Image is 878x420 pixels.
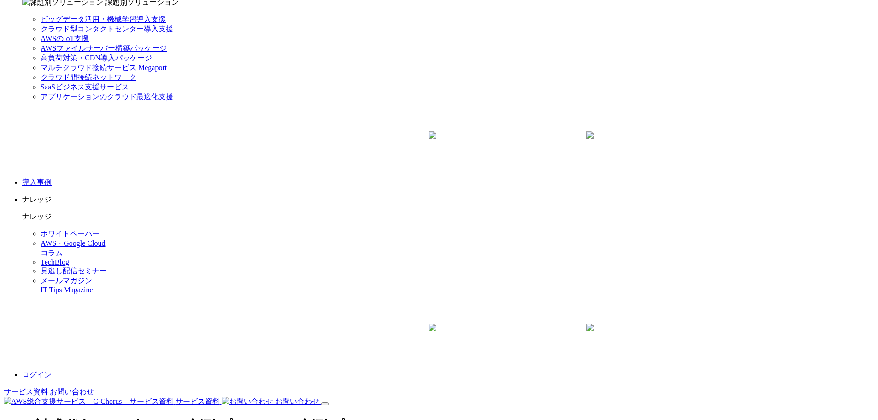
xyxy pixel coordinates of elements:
[22,195,874,205] p: ナレッジ
[41,267,107,275] a: 見逃し配信セミナー
[222,397,273,407] img: お問い合わせ
[22,371,52,379] a: ログイン
[22,178,52,186] a: 導入事例
[586,131,594,155] img: 矢印
[22,212,874,222] p: ナレッジ
[295,132,444,155] a: 資料を請求する
[275,397,319,405] span: お問い合わせ
[41,64,167,71] a: マルチクラウド接続サービス Megaport
[41,239,106,257] a: AWS・Google Cloudコラム
[176,397,220,405] span: サービス資料
[41,93,173,101] a: アプリケーションのクラウド最適化支援
[41,73,136,81] a: クラウド間接続ネットワーク
[453,132,601,155] a: まずは相談する
[41,277,93,294] a: メールマガジンIT Tips Magazine
[41,83,129,91] a: SaaSビジネス支援サービス
[4,388,48,396] a: サービス資料
[50,388,94,396] a: お問い合わせ
[41,277,93,294] span: メールマガジン IT Tips Magazine
[41,15,166,23] a: ビッグデータ活用・機械学習導入支援
[41,258,69,266] a: TechBlog
[41,44,167,52] a: AWSファイルサーバー構築パッケージ
[429,131,436,155] img: 矢印
[41,35,89,42] a: AWSのIoT支援
[429,324,436,348] img: 矢印
[586,324,594,348] img: 矢印
[41,54,152,62] a: 高負荷対策・CDN導入パッケージ
[4,397,222,405] a: AWS総合支援サービス C-Chorus サービス資料 サービス資料
[41,25,173,33] a: クラウド型コンタクトセンター導入支援
[41,230,100,237] a: ホワイトペーパー
[4,397,174,407] img: AWS総合支援サービス C-Chorus サービス資料
[41,239,106,257] span: AWS・Google Cloud コラム
[295,324,444,347] a: 資料を請求する
[222,397,321,405] a: お問い合わせ お問い合わせ
[453,324,601,347] a: まずは相談する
